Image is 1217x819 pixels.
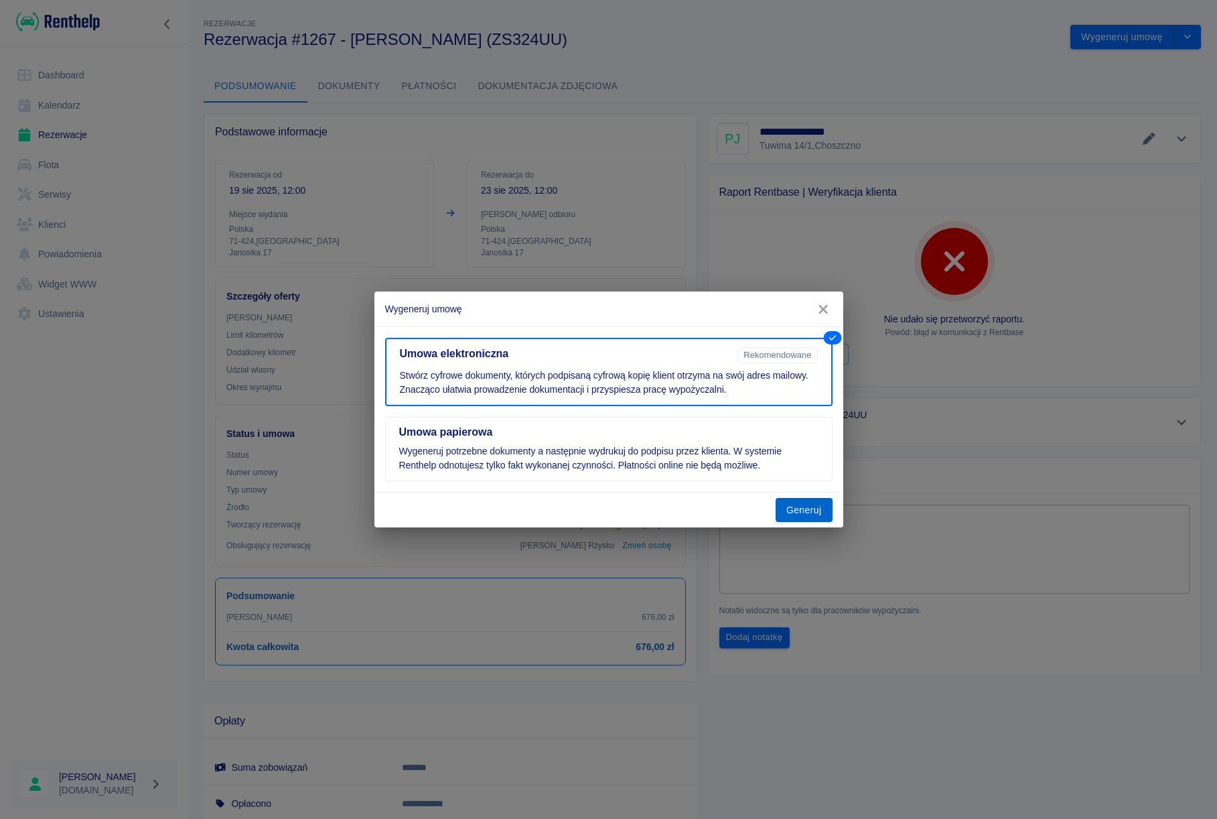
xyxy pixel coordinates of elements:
h5: Umowa papierowa [399,426,818,439]
h2: Wygeneruj umowę [374,292,843,326]
button: Umowa elektronicznaRekomendowaneStwórz cyfrowe dokumenty, których podpisaną cyfrową kopię klient ... [385,338,833,406]
span: Rekomendowane [738,350,816,360]
h5: Umowa elektroniczna [400,347,733,361]
button: Umowa papierowaWygeneruj potrzebne dokumenty a następnie wydrukuj do podpisu przez klienta. W sys... [385,417,833,481]
button: Generuj [776,498,833,523]
p: Wygeneruj potrzebne dokumenty a następnie wydrukuj do podpisu przez klienta. W systemie Renthelp ... [399,444,818,472]
p: Stwórz cyfrowe dokumenty, których podpisaną cyfrową kopię klient otrzyma na swój adres mailowy. Z... [400,369,818,397]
